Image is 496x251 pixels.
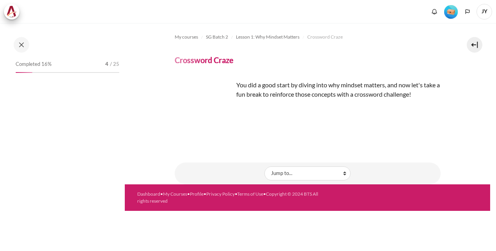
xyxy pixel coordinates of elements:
[105,60,108,68] span: 4
[477,4,492,19] span: JY
[175,34,198,41] span: My courses
[236,32,299,42] a: Lesson 1: Why Mindset Matters
[6,6,17,18] img: Architeck
[206,32,228,42] a: SG Batch 2
[163,191,187,197] a: My Courses
[206,191,235,197] a: Privacy Policy
[441,4,461,19] a: Level #1
[307,34,343,41] span: Crossword Craze
[462,6,473,18] button: Languages
[444,5,458,19] img: Level #1
[4,4,23,19] a: Architeck Architeck
[307,32,343,42] a: Crossword Craze
[206,34,228,41] span: SG Batch 2
[16,72,32,73] div: 16%
[237,191,263,197] a: Terms of Use
[125,23,490,184] section: Content
[477,4,492,19] a: User menu
[175,31,441,43] nav: Navigation bar
[137,191,160,197] a: Dashboard
[16,60,51,68] span: Completed 16%
[190,191,204,197] a: Profile
[236,34,299,41] span: Lesson 1: Why Mindset Matters
[429,6,440,18] div: Show notification window with no new notifications
[175,55,234,65] h4: Crossword Craze
[236,81,440,98] span: You did a good start by diving into why mindset matters, and now let's take a fun break to reinfo...
[444,4,458,19] div: Level #1
[137,191,320,205] div: • • • • •
[110,60,119,68] span: / 25
[175,32,198,42] a: My courses
[175,80,233,139] img: fgh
